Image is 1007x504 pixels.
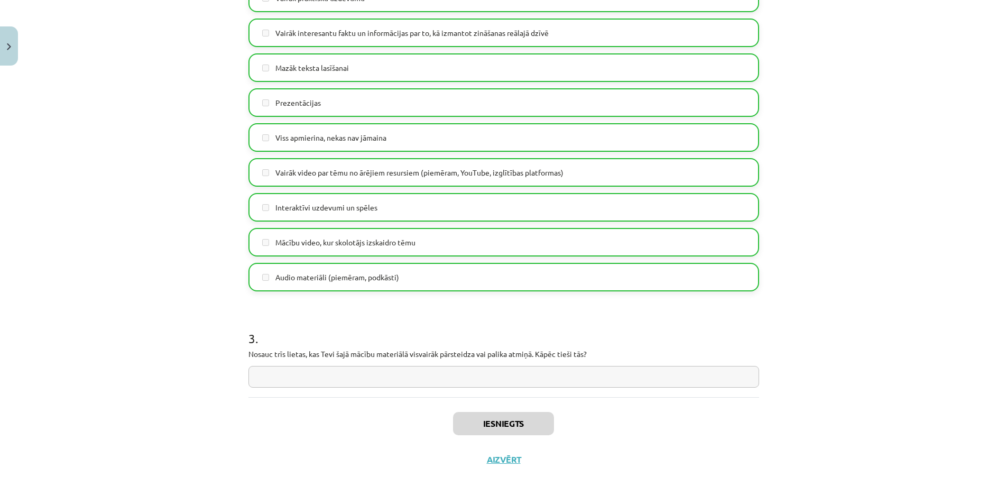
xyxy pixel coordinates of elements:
input: Vairāk interesantu faktu un informācijas par to, kā izmantot zināšanas reālajā dzīvē [262,30,269,36]
input: Mācību video, kur skolotājs izskaidro tēmu [262,239,269,246]
span: Mācību video, kur skolotājs izskaidro tēmu [275,237,415,248]
input: Mazāk teksta lasīšanai [262,65,269,71]
span: Viss apmierina, nekas nav jāmaina [275,132,386,143]
span: Mazāk teksta lasīšanai [275,62,349,74]
h1: 3 . [248,313,759,345]
img: icon-close-lesson-0947bae3869378f0d4975bcd49f059093ad1ed9edebbc8119c70593378902aed.svg [7,43,11,50]
input: Vairāk video par tēmu no ārējiem resursiem (piemēram, YouTube, izglītības platformas) [262,169,269,176]
span: Interaktīvi uzdevumi un spēles [275,202,377,213]
input: Viss apmierina, nekas nav jāmaina [262,134,269,141]
button: Aizvērt [484,454,524,465]
input: Interaktīvi uzdevumi un spēles [262,204,269,211]
p: Nosauc trīs lietas, kas Tevi šajā mācību materiālā visvairāk pārsteidza vai palika atmiņā. Kāpēc ... [248,349,759,360]
span: Vairāk video par tēmu no ārējiem resursiem (piemēram, YouTube, izglītības platformas) [275,167,563,178]
span: Prezentācijas [275,97,321,108]
span: Vairāk interesantu faktu un informācijas par to, kā izmantot zināšanas reālajā dzīvē [275,28,549,39]
span: Audio materiāli (piemēram, podkāsti) [275,272,399,283]
input: Audio materiāli (piemēram, podkāsti) [262,274,269,281]
input: Prezentācijas [262,99,269,106]
button: Iesniegts [453,412,554,435]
